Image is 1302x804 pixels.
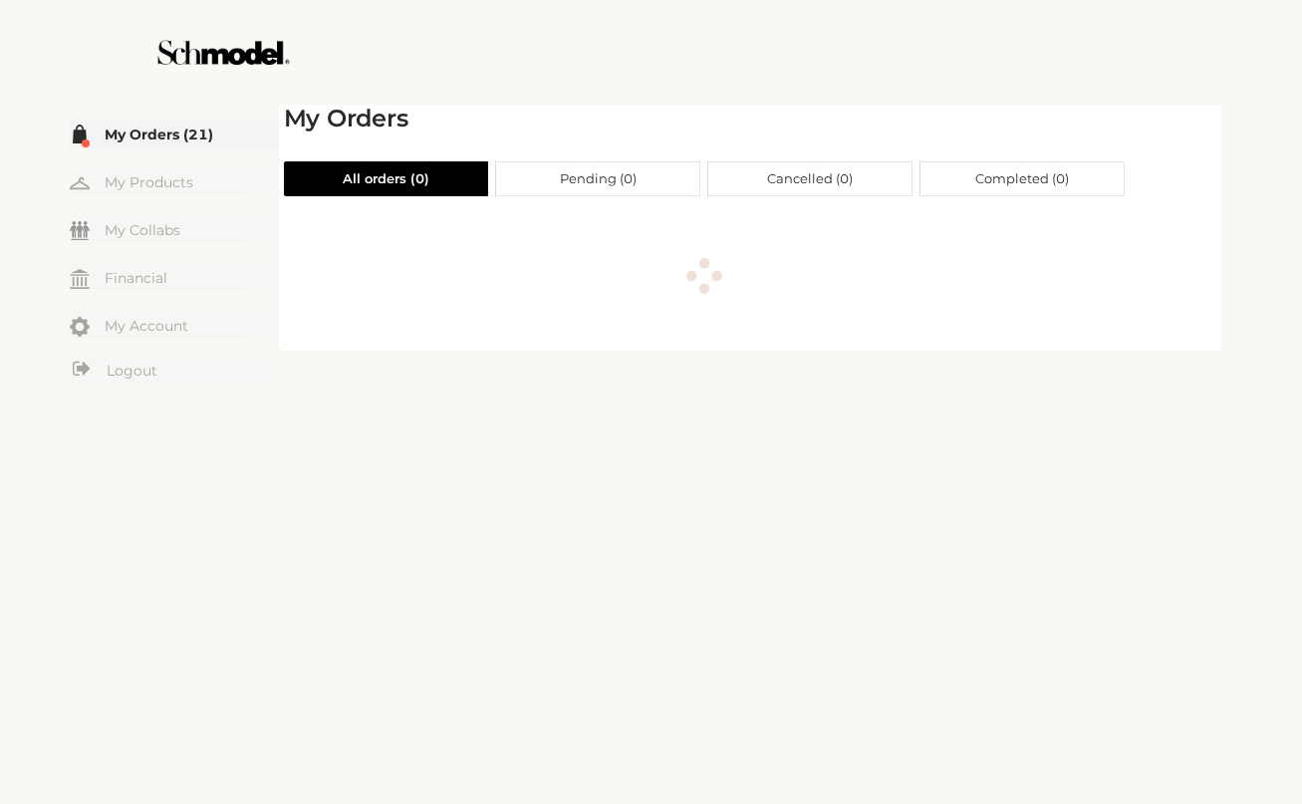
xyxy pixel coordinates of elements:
img: my-order.svg [70,125,90,144]
img: my-hanger.svg [70,173,90,193]
span: All orders ( 0 ) [343,162,429,195]
h2: My Orders [284,105,1125,134]
a: Financial [70,263,279,292]
a: My Account [70,311,279,340]
span: Completed ( 0 ) [975,162,1069,195]
img: my-financial.svg [70,269,90,289]
img: my-friends.svg [70,221,90,240]
span: Cancelled ( 0 ) [767,162,853,195]
a: My Collabs [70,215,279,244]
span: Pending ( 0 ) [560,162,637,195]
a: My Orders (21) [70,120,279,148]
div: Menu [70,120,279,387]
a: My Products [70,167,279,196]
a: Logout [70,359,279,384]
img: my-account.svg [70,317,90,337]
